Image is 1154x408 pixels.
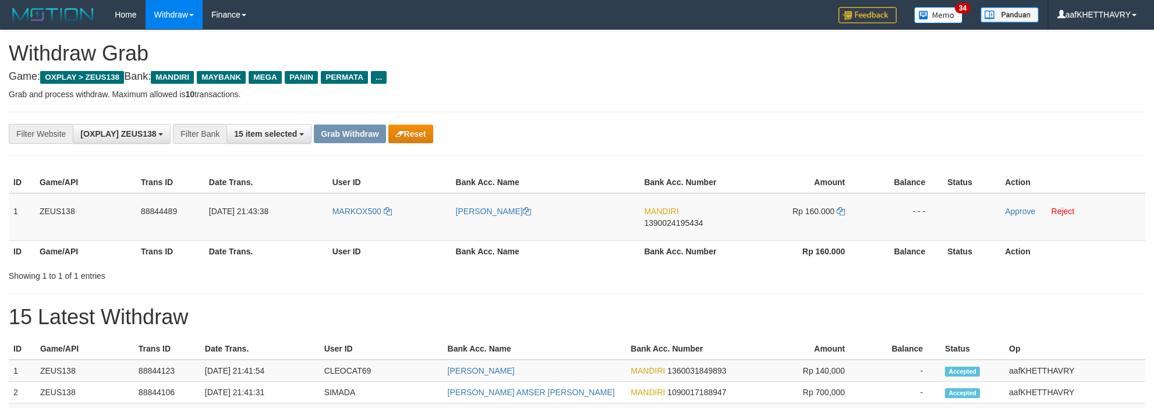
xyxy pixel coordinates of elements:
span: 15 item selected [234,129,297,139]
td: 1 [9,193,35,241]
td: 2 [9,382,36,403]
td: [DATE] 21:41:31 [200,382,320,403]
th: Action [1000,240,1145,262]
th: Bank Acc. Number [626,338,745,360]
td: aafKHETTHAVRY [1004,382,1145,403]
span: Copy 1090017188947 to clipboard [667,388,726,397]
td: CLEOCAT69 [320,360,443,382]
span: Accepted [945,388,980,398]
th: Balance [862,338,940,360]
span: Copy 1360031849893 to clipboard [667,366,726,375]
button: Grab Withdraw [314,125,385,143]
div: Showing 1 to 1 of 1 entries [9,265,472,282]
th: Bank Acc. Name [443,338,626,360]
span: MANDIRI [631,366,665,375]
td: ZEUS138 [36,360,134,382]
button: [OXPLAY] ZEUS138 [73,124,171,144]
span: Rp 160.000 [792,207,834,216]
td: SIMADA [320,382,443,403]
a: Copy 160000 to clipboard [837,207,845,216]
th: ID [9,172,35,193]
span: PANIN [285,71,318,84]
th: Status [940,338,1004,360]
td: [DATE] 21:41:54 [200,360,320,382]
th: Trans ID [134,338,200,360]
th: Game/API [36,338,134,360]
span: [DATE] 21:43:38 [209,207,268,216]
th: ID [9,338,36,360]
h4: Game: Bank: [9,71,1145,83]
th: Status [943,172,1000,193]
button: Reset [388,125,433,143]
th: Game/API [35,172,136,193]
th: Bank Acc. Number [639,240,742,262]
th: Amount [742,172,862,193]
td: aafKHETTHAVRY [1004,360,1145,382]
td: - [862,382,940,403]
span: Copy 1390024195434 to clipboard [644,218,703,228]
th: User ID [320,338,443,360]
td: - - - [862,193,943,241]
th: Balance [862,240,943,262]
th: Rp 160.000 [742,240,862,262]
button: 15 item selected [226,124,311,144]
h1: 15 Latest Withdraw [9,306,1145,329]
th: User ID [328,240,451,262]
a: [PERSON_NAME] AMSER [PERSON_NAME] [448,388,615,397]
a: Reject [1052,207,1075,216]
img: panduan.png [980,7,1039,23]
span: 88844489 [141,207,177,216]
span: [OXPLAY] ZEUS138 [80,129,156,139]
td: 88844123 [134,360,200,382]
div: Filter Website [9,124,73,144]
th: User ID [328,172,451,193]
th: Balance [862,172,943,193]
th: Bank Acc. Name [451,172,640,193]
th: Status [943,240,1000,262]
span: ... [371,71,387,84]
td: Rp 140,000 [745,360,862,382]
a: MARKOX500 [332,207,392,216]
th: Date Trans. [204,240,328,262]
th: Trans ID [136,172,204,193]
a: Approve [1005,207,1035,216]
a: [PERSON_NAME] [456,207,531,216]
span: Accepted [945,367,980,377]
th: Date Trans. [200,338,320,360]
img: Feedback.jpg [838,7,897,23]
th: Action [1000,172,1145,193]
th: Amount [745,338,862,360]
span: MARKOX500 [332,207,381,216]
span: MANDIRI [644,207,678,216]
span: PERMATA [321,71,368,84]
th: Bank Acc. Number [639,172,742,193]
span: MANDIRI [631,388,665,397]
span: 34 [955,3,971,13]
td: 88844106 [134,382,200,403]
th: Op [1004,338,1145,360]
p: Grab and process withdraw. Maximum allowed is transactions. [9,88,1145,100]
a: [PERSON_NAME] [448,366,515,375]
th: Trans ID [136,240,204,262]
span: MAYBANK [197,71,246,84]
img: Button%20Memo.svg [914,7,963,23]
strong: 10 [185,90,194,99]
th: Game/API [35,240,136,262]
span: MANDIRI [151,71,194,84]
img: MOTION_logo.png [9,6,97,23]
th: Bank Acc. Name [451,240,640,262]
td: - [862,360,940,382]
h1: Withdraw Grab [9,42,1145,65]
td: 1 [9,360,36,382]
td: ZEUS138 [36,382,134,403]
span: MEGA [249,71,282,84]
td: ZEUS138 [35,193,136,241]
th: Date Trans. [204,172,328,193]
td: Rp 700,000 [745,382,862,403]
th: ID [9,240,35,262]
span: OXPLAY > ZEUS138 [40,71,124,84]
div: Filter Bank [173,124,226,144]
